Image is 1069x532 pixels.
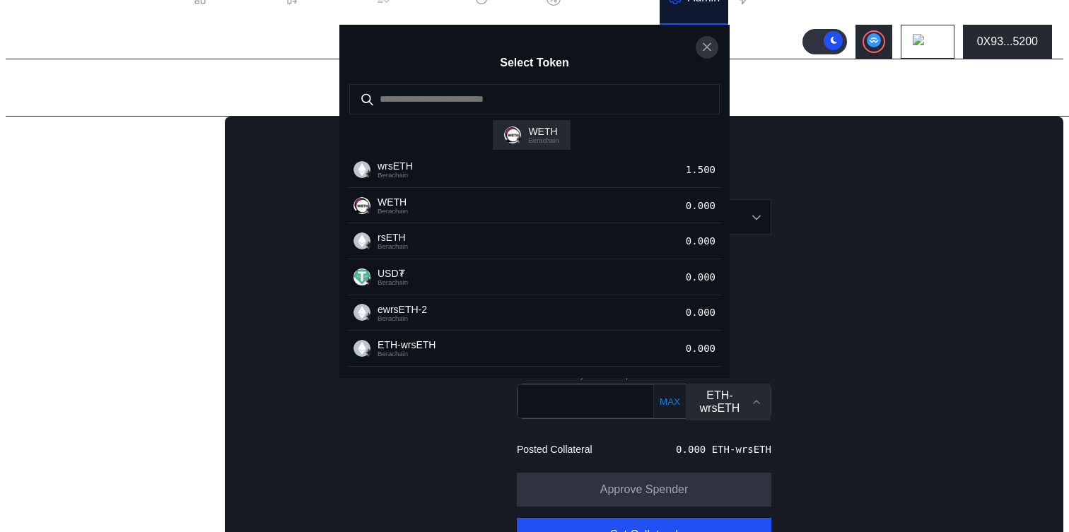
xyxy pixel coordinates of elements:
[378,243,408,250] span: Berachain
[686,304,721,322] div: 0.000
[354,268,370,285] img: usdt.png
[354,161,370,178] img: empty-token.png
[364,206,373,214] img: svg+xml,%3c
[364,312,373,321] img: svg+xml,%3c
[364,170,373,178] img: svg+xml,%3c
[364,348,373,357] img: svg+xml,%3c
[25,181,56,194] div: Loans
[515,135,523,143] img: svg+xml,%3c
[528,137,559,144] span: Berachain
[34,317,198,333] div: Post Collateral
[25,273,73,286] div: Collateral
[528,126,559,137] span: WETH
[378,160,413,172] span: wrsETH
[378,172,413,179] span: Berachain
[20,247,221,266] div: Set Loan Fees
[364,277,373,285] img: svg+xml,%3c
[378,232,408,243] span: rsETH
[517,473,771,507] button: Approve Spender
[364,241,373,249] img: svg+xml,%3c
[977,35,1038,48] div: 0X93...5200
[354,340,370,357] img: empty-token.png
[378,208,408,215] span: Berachain
[25,134,96,147] div: Lending Pools
[686,384,771,420] button: Close menu
[378,196,408,208] span: WETH
[354,304,370,321] img: empty-token.png
[696,36,718,59] button: close modal
[686,268,721,286] div: 0.000
[378,350,436,357] span: Berachain
[25,297,117,309] div: Balance Collateral
[676,444,771,455] div: 0.000 ETH-wrsETH
[25,158,90,170] div: Subaccounts
[686,339,721,357] div: 0.000
[694,389,745,415] div: ETH-wrsETH
[20,223,221,243] div: Set Withdrawal
[655,396,684,408] button: MAX
[378,279,408,286] span: Berachain
[378,304,427,315] span: ewrsETH-2
[913,34,928,49] img: chain logo
[686,196,721,215] div: 0.000
[378,268,408,279] span: USD₮
[517,443,592,456] div: Posted Collateral
[20,200,221,220] div: Withdraw to Lender
[500,57,569,69] h2: Select Token
[686,160,721,179] div: 1.500
[378,339,436,350] span: ETH-wrsETH
[378,315,427,322] span: Berachain
[17,75,126,101] div: Admin Page
[504,126,521,143] img: weth.png
[354,197,370,214] img: weth.png
[686,232,721,250] div: 0.000
[354,232,370,249] img: empty-token.png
